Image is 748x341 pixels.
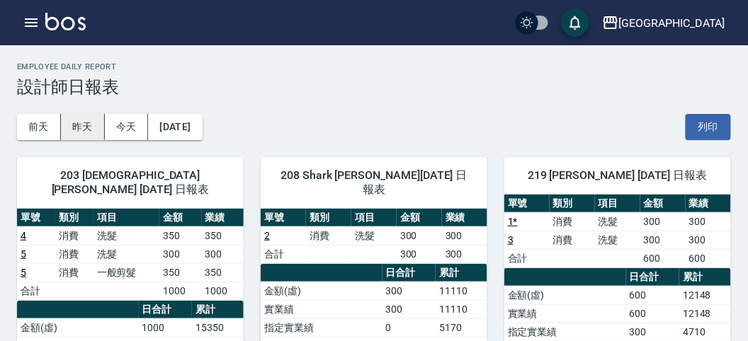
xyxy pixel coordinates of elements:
[93,209,159,227] th: 項目
[686,249,731,267] td: 600
[21,248,26,260] a: 5
[192,301,244,319] th: 累計
[504,195,550,213] th: 單號
[159,282,201,300] td: 1000
[139,318,193,337] td: 1000
[679,304,731,323] td: 12148
[508,234,514,245] a: 3
[192,318,244,337] td: 15350
[436,282,487,300] td: 11110
[34,168,227,197] span: 203 [DEMOGRAPHIC_DATA] [PERSON_NAME] [DATE] 日報表
[93,245,159,263] td: 洗髮
[626,268,680,287] th: 日合計
[504,304,626,323] td: 實業績
[17,77,731,97] h3: 設計師日報表
[686,212,731,231] td: 300
[442,209,487,227] th: 業績
[261,209,306,227] th: 單號
[595,195,640,213] th: 項目
[686,231,731,249] td: 300
[202,245,244,263] td: 300
[397,226,442,245] td: 300
[261,245,306,263] td: 合計
[679,323,731,341] td: 4710
[626,304,680,323] td: 600
[686,195,731,213] th: 業績
[351,209,397,227] th: 項目
[442,226,487,245] td: 300
[306,226,351,245] td: 消費
[159,263,201,282] td: 350
[679,286,731,304] td: 12148
[436,264,487,282] th: 累計
[55,209,93,227] th: 類別
[93,263,159,282] td: 一般剪髮
[306,209,351,227] th: 類別
[261,318,382,337] td: 指定實業績
[202,282,244,300] td: 1000
[382,300,436,318] td: 300
[550,231,595,249] td: 消費
[105,114,149,140] button: 今天
[278,168,470,197] span: 208 Shark [PERSON_NAME][DATE] 日報表
[17,282,55,300] td: 合計
[561,8,589,37] button: save
[504,249,550,267] td: 合計
[159,245,201,263] td: 300
[21,230,26,241] a: 4
[626,323,680,341] td: 300
[21,267,26,278] a: 5
[397,209,442,227] th: 金額
[17,114,61,140] button: 前天
[640,212,686,231] td: 300
[93,226,159,245] td: 洗髮
[261,282,382,300] td: 金額(虛)
[202,226,244,245] td: 350
[139,301,193,319] th: 日合計
[55,263,93,282] td: 消費
[159,226,201,245] td: 350
[679,268,731,287] th: 累計
[202,209,244,227] th: 業績
[45,13,86,30] img: Logo
[17,318,139,337] td: 金額(虛)
[202,263,244,282] td: 350
[595,231,640,249] td: 洗髮
[261,300,382,318] td: 實業績
[640,231,686,249] td: 300
[382,282,436,300] td: 300
[17,62,731,71] h2: Employee Daily Report
[521,168,714,183] span: 219 [PERSON_NAME] [DATE] 日報表
[504,286,626,304] td: 金額(虛)
[626,286,680,304] td: 600
[264,230,270,241] a: 2
[686,114,731,140] button: 列印
[442,245,487,263] td: 300
[596,8,731,37] button: [GEOGRAPHIC_DATA]
[261,209,487,264] table: a dense table
[640,195,686,213] th: 金額
[55,245,93,263] td: 消費
[382,318,436,337] td: 0
[148,114,202,140] button: [DATE]
[17,209,244,301] table: a dense table
[17,209,55,227] th: 單號
[619,14,725,32] div: [GEOGRAPHIC_DATA]
[550,195,595,213] th: 類別
[397,245,442,263] td: 300
[640,249,686,267] td: 600
[504,195,731,268] table: a dense table
[436,318,487,337] td: 5170
[61,114,105,140] button: 昨天
[382,264,436,282] th: 日合計
[550,212,595,231] td: 消費
[595,212,640,231] td: 洗髮
[159,209,201,227] th: 金額
[351,226,397,245] td: 洗髮
[504,323,626,341] td: 指定實業績
[436,300,487,318] td: 11110
[55,226,93,245] td: 消費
